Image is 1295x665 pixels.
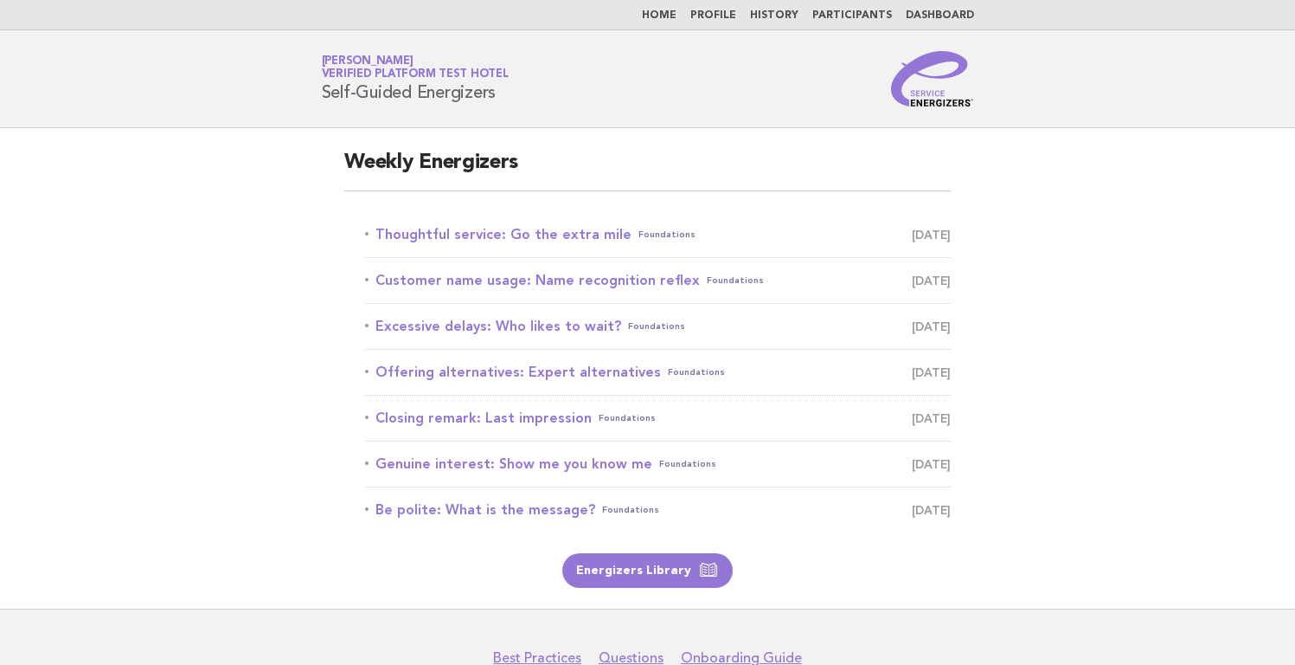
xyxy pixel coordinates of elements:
a: Excessive delays: Who likes to wait?Foundations [DATE] [365,314,951,339]
span: [DATE] [912,314,951,339]
a: Dashboard [906,10,974,21]
a: Thoughtful service: Go the extra mileFoundations [DATE] [365,223,951,247]
span: [DATE] [912,498,951,522]
span: [DATE] [912,452,951,476]
a: Closing remark: Last impressionFoundations [DATE] [365,406,951,430]
span: Foundations [599,406,656,430]
a: History [750,10,798,21]
span: Foundations [668,360,725,384]
span: Foundations [659,452,716,476]
a: [PERSON_NAME]Verified Platform Test Hotel [322,55,509,80]
a: Home [642,10,676,21]
span: Verified Platform Test Hotel [322,69,509,81]
a: Profile [690,10,736,21]
img: Service Energizers [891,51,974,107]
a: Be polite: What is the message?Foundations [DATE] [365,498,951,522]
h2: Weekly Energizers [344,149,951,191]
span: Foundations [707,268,764,293]
span: [DATE] [912,406,951,430]
span: Foundations [602,498,659,522]
a: Offering alternatives: Expert alternativesFoundations [DATE] [365,360,951,384]
span: [DATE] [912,223,951,247]
a: Participants [812,10,892,21]
span: [DATE] [912,268,951,293]
span: [DATE] [912,360,951,384]
a: Energizers Library [562,553,733,588]
a: Genuine interest: Show me you know meFoundations [DATE] [365,452,951,476]
a: Customer name usage: Name recognition reflexFoundations [DATE] [365,268,951,293]
span: Foundations [638,223,696,247]
span: Foundations [628,314,685,339]
h1: Self-Guided Energizers [322,56,509,101]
